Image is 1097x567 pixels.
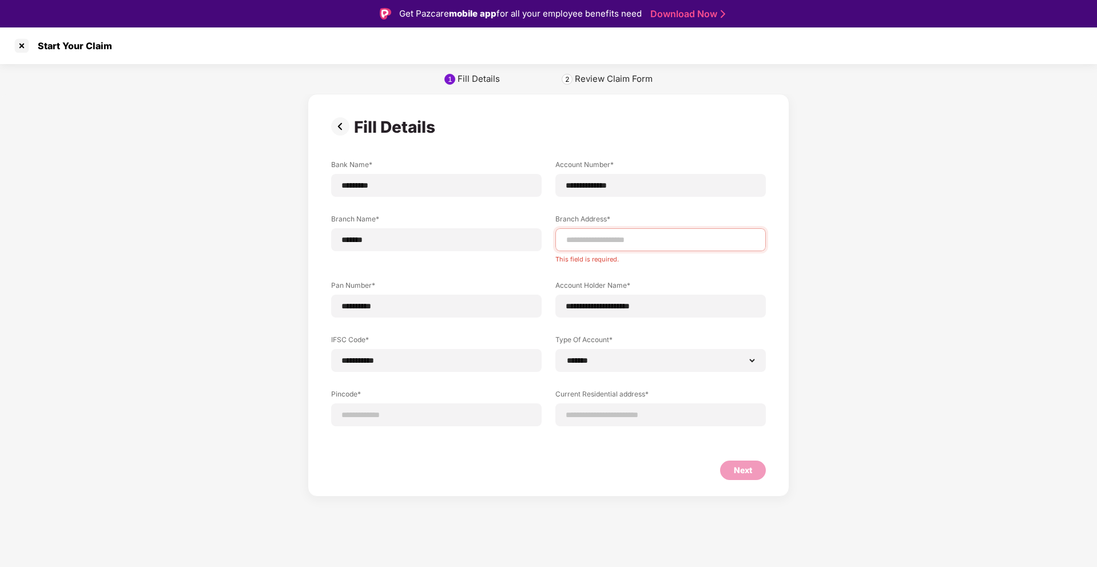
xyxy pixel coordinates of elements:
[449,8,496,19] strong: mobile app
[331,280,542,295] label: Pan Number*
[458,73,500,85] div: Fill Details
[575,73,653,85] div: Review Claim Form
[331,160,542,174] label: Bank Name*
[331,335,542,349] label: IFSC Code*
[555,160,766,174] label: Account Number*
[555,335,766,349] label: Type Of Account*
[331,389,542,403] label: Pincode*
[555,280,766,295] label: Account Holder Name*
[555,251,766,263] div: This field is required.
[354,117,440,137] div: Fill Details
[734,464,752,477] div: Next
[399,7,642,21] div: Get Pazcare for all your employee benefits need
[650,8,722,20] a: Download Now
[380,8,391,19] img: Logo
[721,8,725,20] img: Stroke
[555,214,766,228] label: Branch Address*
[565,75,570,84] div: 2
[448,75,452,84] div: 1
[331,214,542,228] label: Branch Name*
[331,117,354,136] img: svg+xml;base64,PHN2ZyBpZD0iUHJldi0zMngzMiIgeG1sbnM9Imh0dHA6Ly93d3cudzMub3JnLzIwMDAvc3ZnIiB3aWR0aD...
[31,40,112,51] div: Start Your Claim
[555,389,766,403] label: Current Residential address*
